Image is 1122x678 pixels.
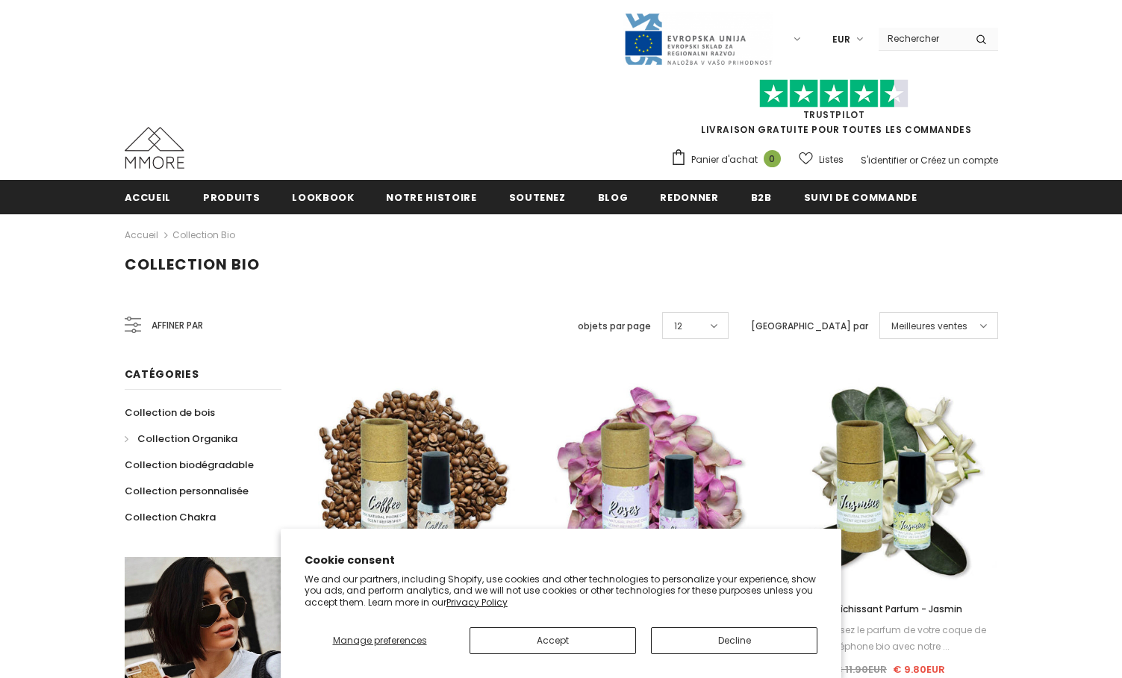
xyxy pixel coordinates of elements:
a: Collection biodégradable [125,452,254,478]
a: Javni Razpis [623,32,773,45]
span: Affiner par [152,317,203,334]
a: Notre histoire [386,180,476,214]
span: EUR [832,32,850,47]
a: Privacy Policy [446,596,508,609]
img: Cas MMORE [125,127,184,169]
label: objets par page [578,319,651,334]
a: S'identifier [861,154,907,167]
span: Accueil [125,190,172,205]
a: Listes [799,146,844,172]
span: 12 [674,319,682,334]
span: Collection Bio [125,254,260,275]
a: soutenez [509,180,566,214]
img: Javni Razpis [623,12,773,66]
label: [GEOGRAPHIC_DATA] par [751,319,868,334]
span: Meilleures ventes [891,319,967,334]
span: € 11.90EUR [834,662,887,677]
img: Faites confiance aux étoiles pilotes [759,79,908,108]
span: Listes [819,152,844,167]
span: Produits [203,190,260,205]
button: Accept [470,627,636,654]
a: Accueil [125,226,158,244]
span: soutenez [509,190,566,205]
a: Rafraîchissant Parfum - Jasmin [781,601,997,618]
a: Collection personnalisée [125,478,249,504]
span: B2B [751,190,772,205]
a: Collection de bois [125,399,215,426]
a: Accueil [125,180,172,214]
a: Suivi de commande [804,180,917,214]
span: Manage preferences [333,634,427,647]
button: Manage preferences [305,627,455,654]
h2: Cookie consent [305,553,818,568]
span: Suivi de commande [804,190,917,205]
button: Decline [651,627,817,654]
input: Search Site [879,28,964,49]
a: TrustPilot [803,108,865,121]
a: Produits [203,180,260,214]
a: Créez un compte [920,154,998,167]
a: Collection Chakra [125,504,216,530]
span: Redonner [660,190,718,205]
a: Panier d'achat 0 [670,149,788,171]
span: Rafraîchissant Parfum - Jasmin [817,603,962,615]
span: Collection biodégradable [125,458,254,472]
span: Lookbook [292,190,354,205]
span: or [909,154,918,167]
span: Notre histoire [386,190,476,205]
span: Collection personnalisée [125,484,249,498]
a: Blog [598,180,629,214]
span: Catégories [125,367,199,382]
span: Collection Chakra [125,510,216,524]
span: Collection de bois [125,405,215,420]
span: Blog [598,190,629,205]
div: Rafraîchissez le parfum de votre coque de téléphone bio avec notre ... [781,622,997,655]
span: Panier d'achat [691,152,758,167]
a: Collection Bio [172,228,235,241]
span: Collection Organika [137,432,237,446]
p: We and our partners, including Shopify, use cookies and other technologies to personalize your ex... [305,573,818,609]
a: Lookbook [292,180,354,214]
a: Redonner [660,180,718,214]
span: LIVRAISON GRATUITE POUR TOUTES LES COMMANDES [670,86,998,136]
a: B2B [751,180,772,214]
span: € 9.80EUR [893,662,945,677]
span: 0 [764,150,781,167]
a: Collection Organika [125,426,237,452]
